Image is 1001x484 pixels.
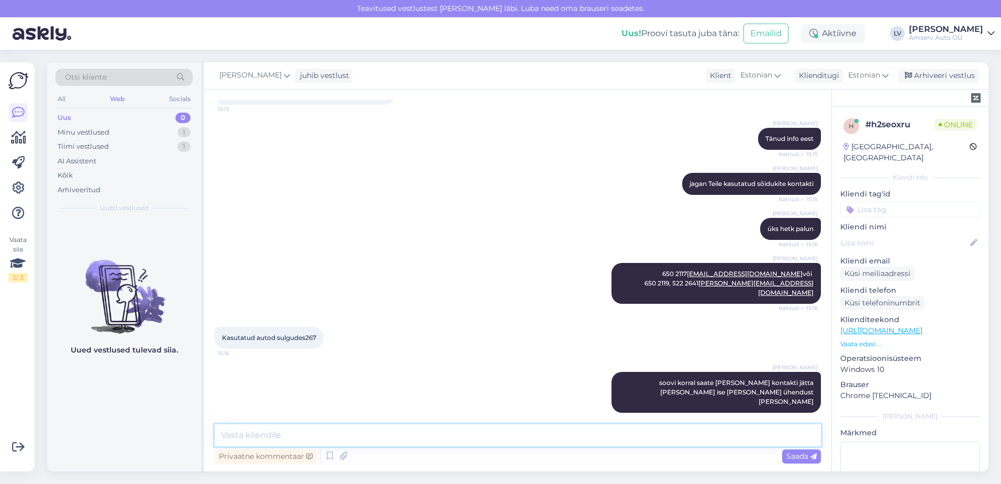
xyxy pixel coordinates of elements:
a: [EMAIL_ADDRESS][DOMAIN_NAME] [687,270,803,278]
span: 15:16 [218,349,257,357]
div: Tiimi vestlused [58,141,109,152]
span: soovi korral saate [PERSON_NAME] kontakti jätta [PERSON_NAME] ise [PERSON_NAME] ühendust [PERSON_... [659,379,815,405]
span: h [849,122,854,130]
div: Minu vestlused [58,127,109,138]
span: jagan Teile kasutatud sõidukite kontakti [689,180,814,188]
div: 1 [177,127,191,138]
div: All [55,92,68,106]
div: Privaatne kommentaar [215,449,317,464]
div: [PERSON_NAME] [840,412,980,421]
span: Saada [786,452,817,461]
div: Arhiveeri vestlus [898,69,979,83]
div: Aktiivne [801,24,865,43]
div: Uus [58,113,71,123]
span: [PERSON_NAME] [219,70,282,81]
img: No chats [47,241,201,335]
p: Brauser [840,379,980,390]
span: [PERSON_NAME] [773,210,818,217]
p: Operatsioonisüsteem [840,353,980,364]
span: [PERSON_NAME] [773,364,818,371]
span: 15:15 [218,105,257,113]
span: Nähtud ✓ 15:15 [778,195,818,203]
div: [PERSON_NAME] [909,25,983,34]
a: [PERSON_NAME][EMAIL_ADDRESS][DOMAIN_NAME] [698,279,814,296]
span: Kasutatud autod sulgudes267 [222,334,316,342]
div: # h2seoxru [865,118,935,131]
div: Web [108,92,127,106]
p: Kliendi nimi [840,222,980,233]
div: Kõik [58,170,73,181]
div: 2 / 3 [8,273,27,282]
span: Tänud info eest [765,135,814,142]
p: Kliendi email [840,256,980,267]
input: Lisa nimi [841,237,968,249]
span: Estonian [848,70,880,81]
span: Uued vestlused [100,203,149,213]
div: 0 [175,113,191,123]
div: 1 [177,141,191,152]
p: Märkmed [840,427,980,438]
div: Küsi meiliaadressi [840,267,915,281]
p: Windows 10 [840,364,980,375]
a: [PERSON_NAME]Amserv Auto OÜ [909,25,995,42]
b: Uus! [621,28,641,38]
span: Nähtud ✓ 15:15 [778,150,818,158]
img: Askly Logo [8,71,28,91]
span: 15:17 [778,413,818,421]
div: Vaata siia [8,235,27,282]
span: [PERSON_NAME] [773,164,818,172]
span: Nähtud ✓ 15:16 [778,240,818,248]
a: [URL][DOMAIN_NAME] [840,326,922,335]
img: zendesk [971,93,981,103]
div: Klienditugi [795,70,839,81]
div: LV [890,26,905,41]
div: Socials [167,92,193,106]
p: Kliendi telefon [840,285,980,296]
span: [PERSON_NAME] [773,119,818,127]
p: Uued vestlused tulevad siia. [71,345,178,356]
span: 650 2117 või 650 2119, 522 2641 [644,270,814,296]
span: Otsi kliente [65,72,107,83]
p: Chrome [TECHNICAL_ID] [840,390,980,401]
p: Klienditeekond [840,314,980,325]
span: [PERSON_NAME] [773,255,818,262]
span: üks hetk palun [768,225,814,233]
span: Estonian [740,70,772,81]
span: Online [935,119,977,130]
span: Nähtud ✓ 15:16 [778,304,818,312]
div: [GEOGRAPHIC_DATA], [GEOGRAPHIC_DATA] [843,141,970,163]
div: AI Assistent [58,156,96,167]
button: Emailid [743,24,788,43]
div: juhib vestlust [296,70,349,81]
div: Proovi tasuta juba täna: [621,27,739,40]
div: Arhiveeritud [58,185,101,195]
p: Vaata edasi ... [840,339,980,349]
div: Kliendi info [840,173,980,182]
p: Kliendi tag'id [840,189,980,200]
div: Amserv Auto OÜ [909,34,983,42]
div: Klient [706,70,731,81]
div: Küsi telefoninumbrit [840,296,925,310]
input: Lisa tag [840,202,980,217]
